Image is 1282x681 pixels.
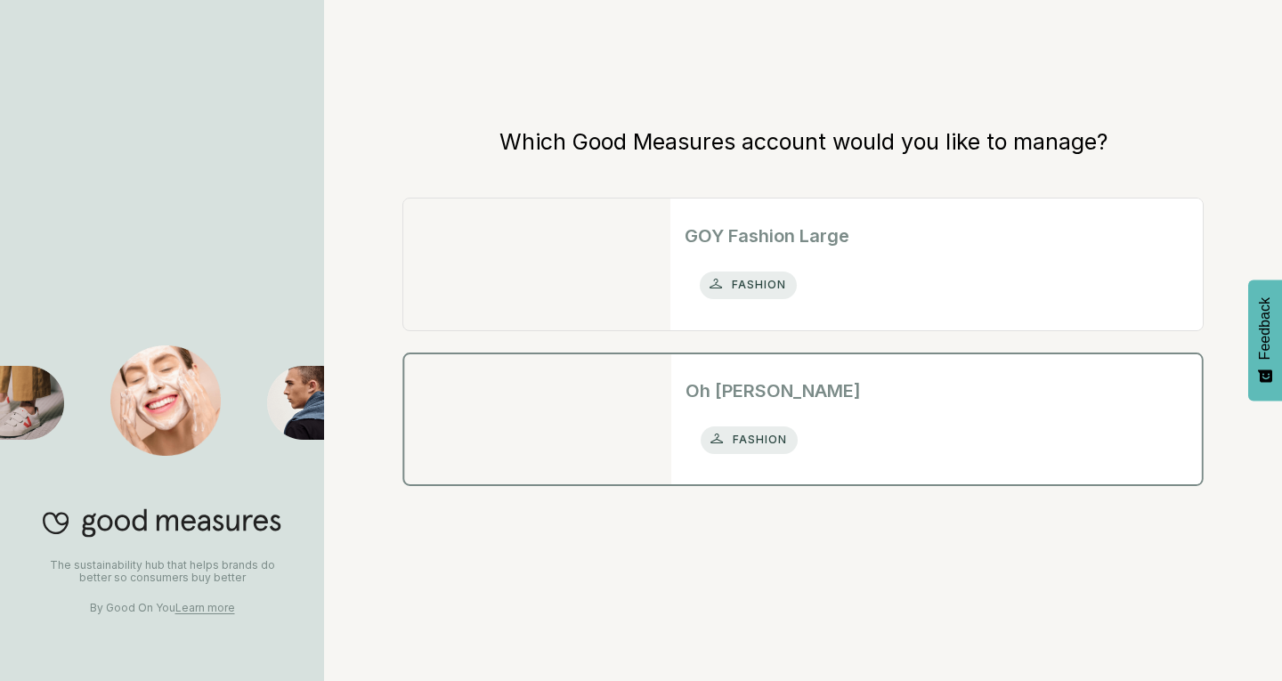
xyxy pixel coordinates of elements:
p: fashion [726,274,791,296]
img: Good Measures [43,508,281,538]
img: Oh Polly Logo [401,353,676,486]
p: By Good On You [43,602,281,614]
h2: Oh [PERSON_NAME] [686,377,1188,404]
span: Feedback [1257,297,1273,360]
div: Which Good Measures account would you like to manage? [485,128,1122,155]
button: Feedback - Show survey [1248,280,1282,401]
h2: GOY Fashion Large [685,223,1189,249]
iframe: Website support platform help button [1204,603,1264,663]
img: Good Measures [267,366,324,440]
img: GOY Fashion Large Logo [403,199,670,330]
a: Learn more [175,601,235,614]
img: vertical icon [706,427,727,449]
img: Good Measures [110,345,221,456]
p: The sustainability hub that helps brands do better so consumers buy better [43,559,281,584]
img: vertical icon [705,273,726,295]
p: fashion [727,429,792,450]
